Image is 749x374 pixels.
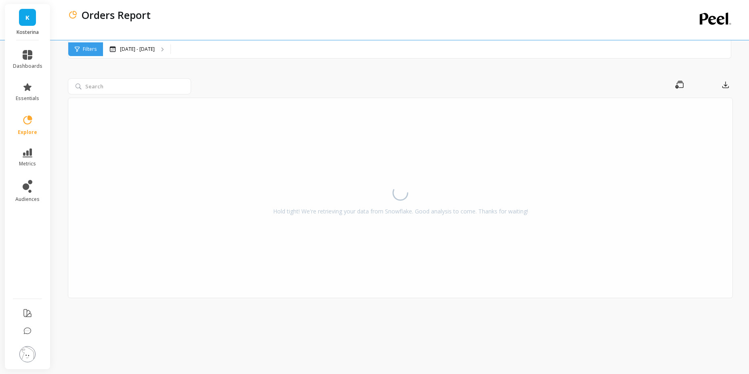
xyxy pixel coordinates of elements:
p: Orders Report [82,8,151,22]
img: profile picture [19,346,36,362]
div: Hold tight! We're retrieving your data from Snowflake. Good analysis to come. Thanks for waiting! [273,207,528,215]
span: explore [18,129,37,136]
input: Search [68,78,191,94]
p: Kosterina [13,29,42,36]
span: audiences [15,196,40,203]
p: [DATE] - [DATE] [120,46,155,52]
span: K [25,13,29,22]
img: header icon [68,10,78,20]
span: essentials [16,95,39,102]
span: Filters [83,46,97,52]
span: metrics [19,161,36,167]
span: dashboards [13,63,42,69]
